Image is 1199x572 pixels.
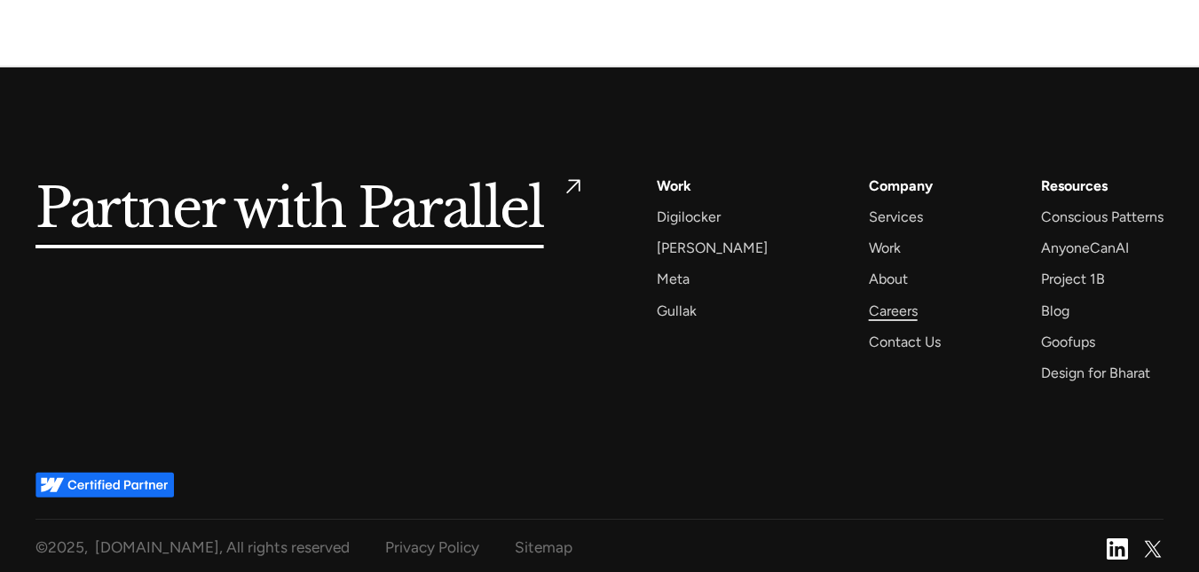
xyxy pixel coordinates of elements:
a: Goofups [1041,330,1095,354]
a: [PERSON_NAME] [657,236,768,260]
a: Gullak [657,299,697,323]
a: Work [869,236,901,260]
a: Work [657,174,691,198]
a: AnyoneCanAI [1041,236,1129,260]
a: About [869,267,908,291]
a: Conscious Patterns [1041,205,1164,229]
a: Digilocker [657,205,721,229]
a: Company [869,174,933,198]
a: Contact Us [869,330,941,354]
div: © , [DOMAIN_NAME], All rights reserved [35,534,350,561]
a: Blog [1041,299,1069,323]
a: Sitemap [515,534,572,561]
a: Partner with Parallel [35,174,586,246]
a: Meta [657,267,690,291]
span: 2025 [48,538,84,556]
a: Services [869,205,923,229]
h5: Partner with Parallel [35,174,544,246]
a: Design for Bharat [1041,361,1150,385]
div: Resources [1041,174,1108,198]
a: Project 1B [1041,267,1105,291]
a: Careers [869,299,918,323]
a: Privacy Policy [385,534,479,561]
